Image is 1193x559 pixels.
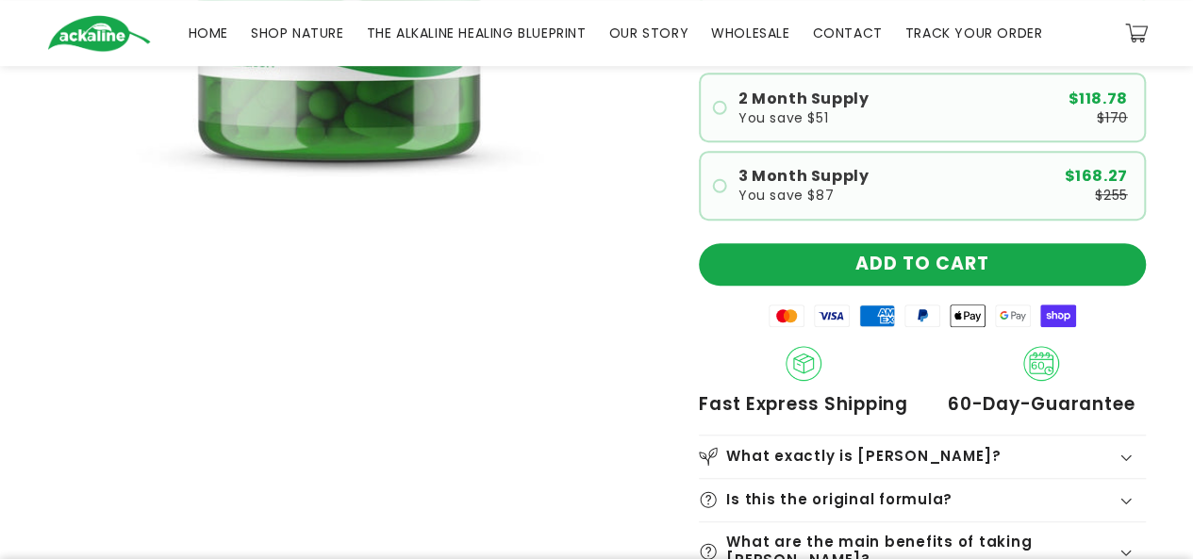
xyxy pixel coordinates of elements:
span: $170 [1097,111,1127,124]
span: 2 Month Supply [738,91,869,107]
span: $168.27 [1064,169,1127,184]
span: 60-Day-Guarantee [948,393,1135,415]
a: THE ALKALINE HEALING BLUEPRINT [356,13,598,53]
span: HOME [189,25,228,41]
img: 60_day_Guarantee.png [1023,346,1059,382]
h2: Is this the original formula? [726,491,953,509]
span: 3 Month Supply [738,169,869,184]
span: WHOLESALE [711,25,789,41]
a: CONTACT [801,13,893,53]
a: TRACK YOUR ORDER [894,13,1054,53]
span: THE ALKALINE HEALING BLUEPRINT [367,25,587,41]
summary: Is this the original formula? [699,479,1146,521]
h2: What exactly is [PERSON_NAME]? [726,448,1002,466]
img: Ackaline [47,15,151,52]
button: ADD TO CART [699,243,1146,286]
span: Fast Express Shipping [699,393,908,415]
span: You save $51 [738,111,828,124]
a: OUR STORY [598,13,700,53]
span: SHOP NATURE [251,25,344,41]
span: $255 [1095,189,1127,202]
span: OUR STORY [609,25,688,41]
span: You save $87 [738,189,834,202]
a: SHOP NATURE [240,13,356,53]
summary: What exactly is [PERSON_NAME]? [699,436,1146,478]
span: $118.78 [1068,91,1127,107]
span: TRACK YOUR ORDER [905,25,1043,41]
a: WHOLESALE [700,13,801,53]
span: CONTACT [812,25,882,41]
a: HOME [177,13,240,53]
img: Shipping.png [786,346,821,382]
